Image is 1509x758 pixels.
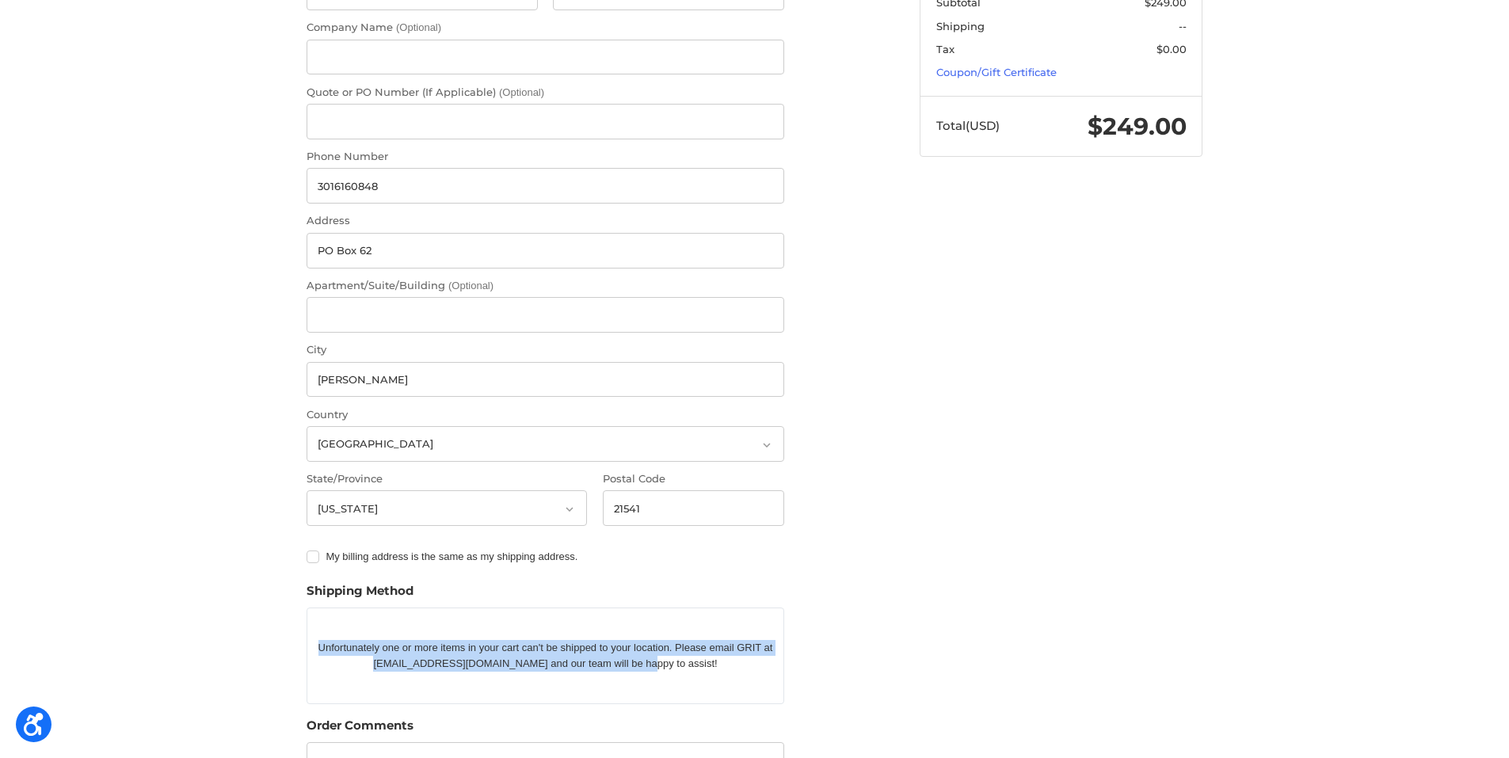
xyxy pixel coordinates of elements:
label: Company Name [307,20,784,36]
label: Country [307,407,784,423]
small: (Optional) [448,280,493,291]
span: $249.00 [1088,112,1187,141]
p: Unfortunately one or more items in your cart can't be shipped to your location. Please email GRIT... [307,633,783,680]
span: Tax [936,43,955,55]
legend: Order Comments [307,717,413,742]
legend: Shipping Method [307,582,413,608]
label: State/Province [307,471,587,487]
label: Apartment/Suite/Building [307,278,784,294]
label: My billing address is the same as my shipping address. [307,550,784,563]
span: $0.00 [1157,43,1187,55]
a: Coupon/Gift Certificate [936,66,1057,78]
label: Quote or PO Number (If Applicable) [307,85,784,101]
small: (Optional) [499,86,544,98]
label: Address [307,213,784,229]
span: Total (USD) [936,118,1000,133]
small: (Optional) [396,21,441,33]
label: Phone Number [307,149,784,165]
label: Postal Code [603,471,785,487]
span: Shipping [936,20,985,32]
span: -- [1179,20,1187,32]
label: City [307,342,784,358]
